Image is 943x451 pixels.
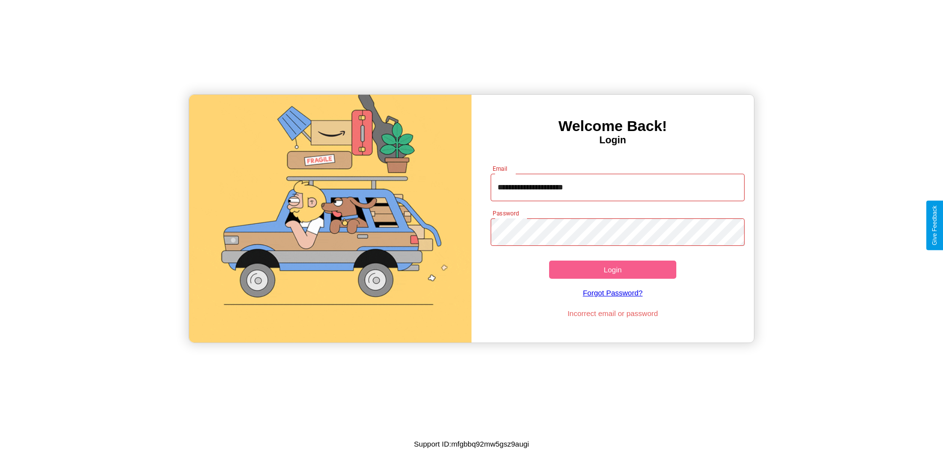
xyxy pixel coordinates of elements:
h3: Welcome Back! [471,118,754,134]
img: gif [189,95,471,343]
a: Forgot Password? [486,279,740,307]
p: Support ID: mfgbbq92mw5gsz9augi [414,437,529,451]
p: Incorrect email or password [486,307,740,320]
h4: Login [471,134,754,146]
label: Password [493,209,519,217]
button: Login [549,261,676,279]
div: Give Feedback [931,206,938,245]
label: Email [493,164,508,173]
